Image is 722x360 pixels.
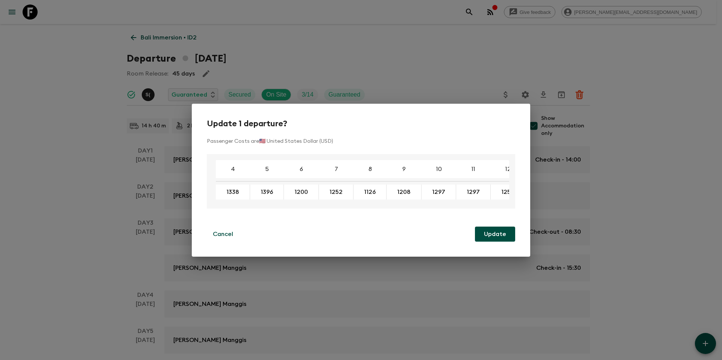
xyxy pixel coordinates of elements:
div: Enter a new cost to update all selected instances [387,185,422,200]
div: Enter a new cost to update all selected instances [216,185,250,200]
button: 1208 [388,185,420,200]
p: 4 [231,165,235,174]
p: 12 [505,165,511,174]
div: Enter a new cost to update all selected instances [319,185,353,200]
div: Enter a new cost to update all selected instances [456,185,491,200]
p: 10 [436,165,442,174]
p: 11 [472,165,475,174]
div: Enter a new cost to update all selected instances [422,185,456,200]
p: 8 [369,165,372,174]
div: Enter a new cost to update all selected instances [250,185,284,200]
button: 1396 [252,185,282,200]
p: 9 [402,165,406,174]
button: 1297 [458,185,489,200]
p: 5 [265,165,269,174]
div: Enter a new cost to update all selected instances [353,185,387,200]
p: Cancel [213,230,233,239]
button: Cancel [207,227,239,242]
div: Enter a new cost to update all selected instances [491,185,525,200]
button: 1200 [285,185,317,200]
button: 1252 [320,185,352,200]
p: 6 [300,165,303,174]
button: 1258 [492,185,523,200]
button: 1297 [423,185,454,200]
h2: Update 1 departure? [207,119,515,129]
button: Update [475,227,515,242]
p: Passenger Costs are 🇺🇸 United States Dollar (USD) [207,138,515,145]
button: 1126 [355,185,385,200]
button: 1338 [217,185,248,200]
p: 7 [335,165,338,174]
div: Enter a new cost to update all selected instances [284,185,319,200]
